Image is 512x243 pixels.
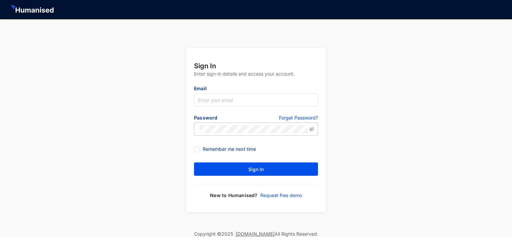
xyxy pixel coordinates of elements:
span: Remember me next time [200,145,259,153]
span: Sign In [248,166,264,173]
a: Forget Password? [279,115,318,122]
span: eye-invisible [309,127,314,131]
p: Password [194,115,256,122]
a: [DOMAIN_NAME] [236,231,275,237]
p: Copyright © 2025 All Rights Reserved. [194,231,318,237]
p: New to Humanised? [210,192,257,199]
input: Enter your email [194,93,318,107]
p: Email [194,85,318,93]
img: HeaderHumanisedNameIcon.51e74e20af0cdc04d39a069d6394d6d9.svg [11,5,55,14]
button: Sign In [194,162,318,176]
p: Enter sign-in details and access your account. [194,71,318,85]
p: Sign In [194,61,318,71]
a: Request free demo [258,192,302,199]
